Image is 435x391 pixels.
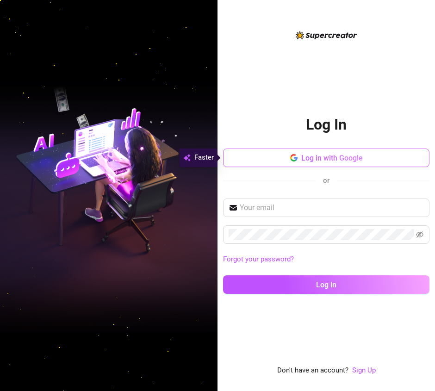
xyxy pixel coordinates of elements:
[277,365,348,376] span: Don't have an account?
[183,152,191,163] img: svg%3e
[240,202,424,213] input: Your email
[316,280,336,289] span: Log in
[416,231,423,238] span: eye-invisible
[223,149,429,167] button: Log in with Google
[194,152,214,163] span: Faster
[306,115,347,134] h2: Log In
[301,154,363,162] span: Log in with Google
[223,254,429,265] a: Forgot your password?
[223,275,429,294] button: Log in
[223,255,294,263] a: Forgot your password?
[296,31,357,39] img: logo-BBDzfeDw.svg
[352,366,376,374] a: Sign Up
[323,176,329,185] span: or
[352,365,376,376] a: Sign Up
